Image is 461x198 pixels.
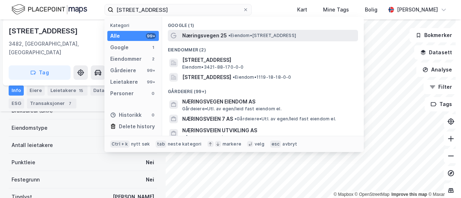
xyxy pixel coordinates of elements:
[110,43,129,52] div: Google
[409,28,458,42] button: Bokmerker
[282,141,297,147] div: avbryt
[12,175,40,184] div: Festegrunn
[150,91,156,96] div: 0
[270,141,281,148] div: esc
[48,86,88,96] div: Leietakere
[90,86,117,96] div: Datasett
[162,83,364,96] div: Gårdeiere (99+)
[391,192,427,197] a: Improve this map
[234,116,237,121] span: •
[110,141,130,148] div: Ctrl + k
[228,33,296,38] span: Eiendom • [STREET_ADDRESS]
[168,141,202,147] div: neste kategori
[182,115,233,123] span: NÆRINGSVEIEN 7 AS
[150,112,156,118] div: 0
[146,33,156,39] div: 99+
[150,45,156,50] div: 1
[182,135,283,141] span: Gårdeiere • Utvikl./salg av egen fast eiendom
[27,86,45,96] div: Eiere
[334,192,353,197] a: Mapbox
[397,5,438,14] div: [PERSON_NAME]
[425,97,458,111] button: Tags
[12,141,53,149] div: Antall leietakere
[150,56,156,62] div: 2
[131,141,150,147] div: nytt søk
[156,141,166,148] div: tab
[182,64,244,70] span: Eiendom • 3421-88-170-0-0
[146,175,154,184] div: Nei
[9,40,127,57] div: 3482, [GEOGRAPHIC_DATA], [GEOGRAPHIC_DATA]
[255,141,264,147] div: velg
[182,106,282,112] span: Gårdeiere • Utl. av egen/leid fast eiendom el.
[9,98,24,109] div: ESG
[182,73,231,82] span: [STREET_ADDRESS]
[414,45,458,60] button: Datasett
[182,56,355,64] span: [STREET_ADDRESS]
[110,55,142,63] div: Eiendommer
[77,87,85,94] div: 15
[146,158,154,167] div: Nei
[233,74,235,80] span: •
[182,31,227,40] span: Næringsvegen 25
[182,126,355,135] span: NÆRINGSVEIEN UTVIKLING AS
[355,192,390,197] a: OpenStreetMap
[27,98,76,109] div: Transaksjoner
[9,65,71,80] button: Tag
[233,74,291,80] span: Eiendom • 1119-18-18-0-0
[110,23,159,28] div: Kategori
[110,78,138,86] div: Leietakere
[425,164,461,198] iframe: Chat Widget
[425,164,461,198] div: Kontrollprogram for chat
[110,111,142,119] div: Historikk
[110,66,136,75] div: Gårdeiere
[66,100,73,107] div: 7
[297,5,307,14] div: Kart
[365,5,377,14] div: Bolig
[416,63,458,77] button: Analyse
[162,17,364,30] div: Google (1)
[223,141,241,147] div: markere
[12,124,48,132] div: Eiendomstype
[9,25,79,37] div: [STREET_ADDRESS]
[228,33,230,38] span: •
[146,68,156,73] div: 99+
[12,3,87,16] img: logo.f888ab2527a4732fd821a326f86c7f29.svg
[424,80,458,94] button: Filter
[9,86,24,96] div: Info
[234,116,336,122] span: Gårdeiere • Utl. av egen/leid fast eiendom el.
[110,89,134,98] div: Personer
[146,79,156,85] div: 99+
[323,5,349,14] div: Mine Tags
[119,122,155,131] div: Delete history
[162,41,364,54] div: Eiendommer (2)
[182,97,355,106] span: NÆRINGSVEGEN EIENDOM AS
[110,32,120,40] div: Alle
[12,158,35,167] div: Punktleie
[113,4,243,15] input: Søk på adresse, matrikkel, gårdeiere, leietakere eller personer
